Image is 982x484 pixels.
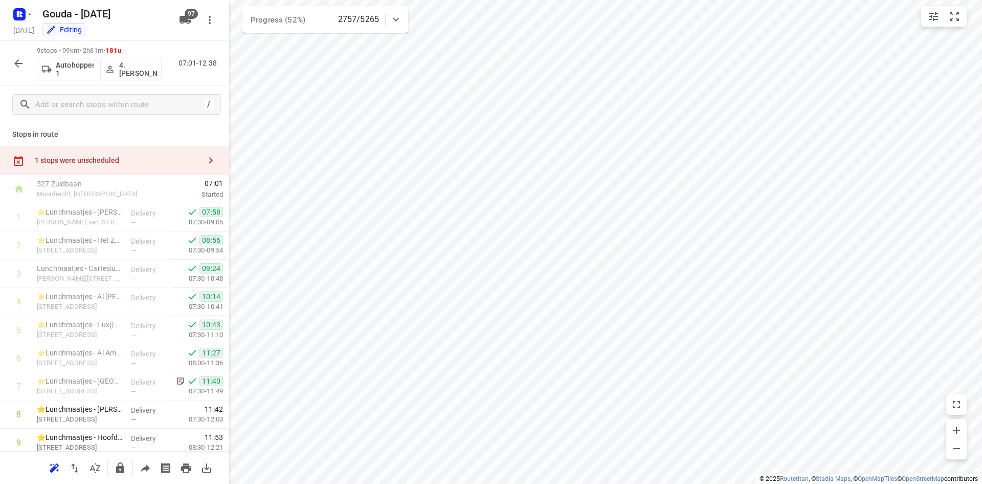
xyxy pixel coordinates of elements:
[100,58,162,80] button: 4. [PERSON_NAME]
[16,213,21,222] div: 1
[131,433,169,444] p: Delivery
[37,414,123,425] p: [STREET_ADDRESS]
[131,360,136,367] span: —
[172,245,223,256] p: 07:30-09:54
[131,247,136,255] span: —
[205,404,223,414] span: 11:42
[131,303,136,311] span: —
[203,99,214,110] div: /
[760,475,978,482] li: © 2025 , © , © © contributors
[37,443,123,453] p: [STREET_ADDRESS]
[37,330,123,340] p: Stauntonstraat 9, Utrecht
[131,292,169,303] p: Delivery
[205,432,223,443] span: 11:53
[9,24,38,36] h5: [DATE]
[85,462,105,472] span: Sort by time window
[37,358,123,368] p: Winterboeidreef 10, Utrecht
[172,386,223,396] p: 07:30-11:49
[199,263,223,273] span: 09:24
[37,263,123,273] p: Lunchmaatjes - Cartesius(Nick van Ginderen)
[172,443,223,453] p: 08:30-12:21
[46,25,82,35] div: You are currently in edit mode.
[131,405,169,415] p: Delivery
[37,179,143,189] p: 527 Zuidbaan
[131,331,136,339] span: —
[187,348,197,358] svg: Done
[37,320,123,330] p: ⭐Lunchmaatjes - Lux(Nick van Ginderen)
[176,462,196,472] span: Print route
[172,358,223,368] p: 08:00-11:36
[187,376,197,386] svg: Done
[37,189,143,199] p: Moordrecht, [GEOGRAPHIC_DATA]
[37,432,123,443] p: ⭐Lunchmaatjes - Hoofdkantoor(Nick van Ginderen)
[16,269,21,279] div: 3
[178,58,221,69] p: 07:01-12:38
[37,245,123,256] p: Pauwoogvlinder 18, Utrecht
[105,47,122,54] span: 181u
[131,236,169,246] p: Delivery
[187,291,197,302] svg: Done
[44,462,64,472] span: Reoptimize route
[187,235,197,245] svg: Done
[37,217,123,227] p: Van Lawick van Pabstlaan 3, Utrecht
[131,219,136,226] span: —
[858,475,897,482] a: OpenMapTiles
[37,291,123,302] p: ⭐Lunchmaatjes - Al Amana Zuilen(Nick van Ginderen)
[187,207,197,217] svg: Done
[110,458,130,478] button: Lock route
[338,13,379,26] p: 2757/5265
[16,241,21,250] div: 2
[199,348,223,358] span: 11:27
[172,273,223,284] p: 07:30-10:48
[780,475,809,482] a: Routetitan
[251,15,305,25] span: Progress (52%)
[131,377,169,387] p: Delivery
[131,321,169,331] p: Delivery
[119,61,157,77] p: 4. [PERSON_NAME]
[37,235,123,245] p: ⭐Lunchmaatjes - Het Zand(Nick van Ginderen)
[131,388,136,395] span: —
[16,382,21,391] div: 7
[944,6,965,27] button: Fit zoom
[16,297,21,307] div: 4
[16,438,21,448] div: 9
[35,97,203,113] input: Add or search stops within route
[199,235,223,245] span: 08:56
[37,348,123,358] p: ⭐Lunchmaatjes - Al Amana Overvecht(Nick van Ginderen)
[64,462,85,472] span: Reverse route
[131,275,136,283] span: —
[37,376,123,386] p: ⭐Lunchmaatjes - Sint Maarten(Nick van Ginderen)
[131,416,136,424] span: —
[38,6,171,22] h5: Rename
[187,320,197,330] svg: Done
[37,46,162,56] p: 9 stops • 99km • 2h31m
[12,129,217,140] p: Stops in route
[37,302,123,312] p: [STREET_ADDRESS]
[37,386,123,396] p: [STREET_ADDRESS]
[185,9,198,19] span: 97
[921,6,967,27] div: small contained button group
[172,330,223,340] p: 07:30-11:10
[175,10,195,30] button: 97
[16,325,21,335] div: 5
[103,47,105,54] span: •
[242,6,408,33] div: Progress (52%)2757/5265
[131,264,169,275] p: Delivery
[35,156,200,164] div: 1 stops were unscheduled
[155,462,176,472] span: Print shipping labels
[155,190,223,200] p: Started
[199,320,223,330] span: 10:43
[16,353,21,363] div: 6
[902,475,944,482] a: OpenStreetMap
[155,178,223,188] span: 07:01
[131,444,136,452] span: —
[196,462,217,472] span: Download route
[37,207,123,217] p: ⭐Lunchmaatjes - Sri Krishna(Nick van Ginderen)
[135,462,155,472] span: Share route
[172,414,223,425] p: 07:30-12:03
[131,208,169,218] p: Delivery
[37,58,98,80] button: Autohopper 1
[199,376,223,386] span: 11:40
[37,404,123,414] p: ⭐Lunchmaatjes - Johannes(Nick van Ginderen)
[131,349,169,359] p: Delivery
